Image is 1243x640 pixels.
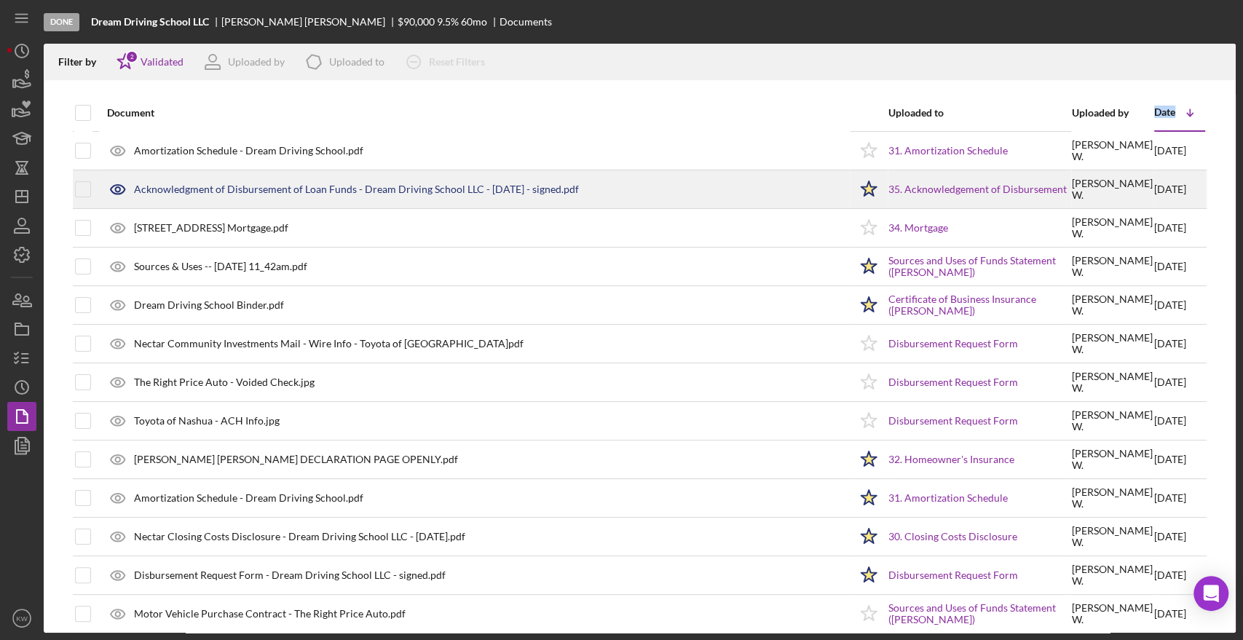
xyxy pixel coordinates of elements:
div: [STREET_ADDRESS] Mortgage.pdf [134,222,288,234]
a: 34. Mortgage [888,222,948,234]
a: 32. Homeowner's Insurance [888,454,1014,465]
div: [DATE] [1154,403,1204,439]
a: Disbursement Request Form [888,338,1018,349]
div: [PERSON_NAME] W . [1072,564,1153,587]
b: Dream Driving School LLC [91,16,209,28]
div: [DATE] [1154,171,1204,208]
a: 35. Acknowledgement of Disbursement [888,183,1067,195]
div: 60 mo [461,16,487,28]
div: Toyota of Nashua - ACH Info.jpg [134,415,280,427]
div: Motor Vehicle Purchase Contract - The Right Price Auto.pdf [134,608,406,620]
div: $90,000 [398,16,435,28]
div: Uploaded by [1072,107,1153,119]
div: 2 [125,50,138,63]
div: Open Intercom Messenger [1193,576,1228,611]
div: [PERSON_NAME] W . [1072,255,1153,278]
a: Sources and Uses of Funds Statement ([PERSON_NAME]) [888,255,1070,278]
div: Uploaded by [228,56,285,68]
button: Reset Filters [395,47,500,76]
div: Nectar Closing Costs Disclosure - Dream Driving School LLC - [DATE].pdf [134,531,465,542]
div: Reset Filters [429,47,485,76]
a: Disbursement Request Form [888,415,1018,427]
div: The Right Price Auto - Voided Check.jpg [134,376,315,388]
div: [DATE] [1154,518,1204,555]
div: [PERSON_NAME] W . [1072,371,1153,394]
div: Date [1154,106,1175,118]
div: [DATE] [1154,557,1204,593]
text: KW [16,615,28,623]
div: [PERSON_NAME] W . [1072,448,1153,471]
div: Done [44,13,79,31]
div: [PERSON_NAME] [PERSON_NAME] [221,16,398,28]
div: Acknowledgment of Disbursement of Loan Funds - Dream Driving School LLC - [DATE] - signed.pdf [134,183,579,195]
div: Sources & Uses -- [DATE] 11_42am.pdf [134,261,307,272]
div: [PERSON_NAME] W . [1072,178,1153,201]
div: [DATE] [1154,480,1204,516]
div: Uploaded to [888,107,1070,119]
div: [DATE] [1154,287,1204,323]
div: [DATE] [1154,441,1204,478]
div: [PERSON_NAME] [PERSON_NAME] DECLARATION PAGE OPENLY.pdf [134,454,458,465]
a: 31. Amortization Schedule [888,145,1008,157]
div: Documents [500,16,552,28]
div: Amortization Schedule - Dream Driving School.pdf [134,145,363,157]
button: KW [7,604,36,633]
div: [DATE] [1154,325,1204,362]
div: [PERSON_NAME] W . [1072,293,1153,317]
div: Filter by [58,56,107,68]
div: Dream Driving School Binder.pdf [134,299,284,311]
div: [PERSON_NAME] W . [1072,216,1153,240]
div: Nectar Community Investments Mail - Wire Info - Toyota of [GEOGRAPHIC_DATA]pdf [134,338,524,349]
div: Validated [141,56,184,68]
div: [PERSON_NAME] W . [1072,486,1153,510]
div: [PERSON_NAME] W . [1072,139,1153,162]
div: [PERSON_NAME] W . [1072,409,1153,432]
a: Disbursement Request Form [888,569,1018,581]
div: [PERSON_NAME] W . [1072,602,1153,625]
div: [DATE] [1154,364,1204,400]
div: [PERSON_NAME] W . [1072,525,1153,548]
a: Disbursement Request Form [888,376,1018,388]
div: 9.5 % [437,16,459,28]
div: [DATE] [1154,210,1204,246]
div: [PERSON_NAME] W . [1072,332,1153,355]
a: 30. Closing Costs Disclosure [888,531,1017,542]
div: Uploaded to [329,56,384,68]
a: Certificate of Business Insurance ([PERSON_NAME]) [888,293,1070,317]
div: Disbursement Request Form - Dream Driving School LLC - signed.pdf [134,569,446,581]
a: 31. Amortization Schedule [888,492,1008,504]
div: Document [107,107,849,119]
div: [DATE] [1154,133,1204,169]
div: Amortization Schedule - Dream Driving School.pdf [134,492,363,504]
div: [DATE] [1154,248,1204,285]
div: [DATE] [1154,596,1204,632]
a: Sources and Uses of Funds Statement ([PERSON_NAME]) [888,602,1070,625]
